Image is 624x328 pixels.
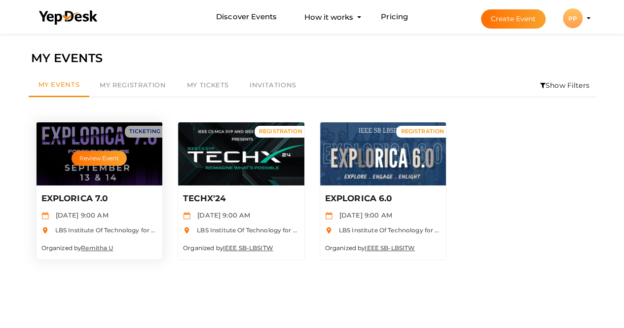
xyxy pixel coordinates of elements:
[187,81,229,89] span: My Tickets
[183,227,190,234] img: location.svg
[381,8,408,26] a: Pricing
[563,8,583,28] div: PP
[365,244,415,252] a: IEEE SB-LBSITW
[325,227,332,234] img: location.svg
[89,74,176,97] a: My Registration
[41,244,113,252] small: Organized by
[100,81,166,89] span: My Registration
[177,74,239,97] a: My Tickets
[481,9,546,29] button: Create Event
[239,74,307,97] a: Invitations
[250,81,296,89] span: Invitations
[183,244,273,252] small: Organized by
[216,8,277,26] a: Discover Events
[41,193,155,205] p: EXPLORICA 7.0
[183,212,190,219] img: calendar.svg
[183,193,297,205] p: TECHX'24
[38,80,80,88] span: My Events
[560,8,586,29] button: PP
[41,227,49,234] img: location.svg
[223,244,273,252] a: IEEE SB-LBSITW
[29,74,90,97] a: My Events
[325,193,439,205] p: EXPLORICA 6.0
[41,212,49,219] img: calendar.svg
[534,74,596,97] li: Show Filters
[51,211,109,219] span: [DATE] 9:00 AM
[31,49,593,68] div: MY EVENTS
[325,212,332,219] img: calendar.svg
[301,8,356,26] button: How it works
[325,244,415,252] small: Organized by
[334,211,392,219] span: [DATE] 9:00 AM
[192,211,250,219] span: [DATE] 9:00 AM
[563,15,583,22] profile-pic: PP
[72,151,127,166] button: Review Event
[81,244,113,252] a: Remitha U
